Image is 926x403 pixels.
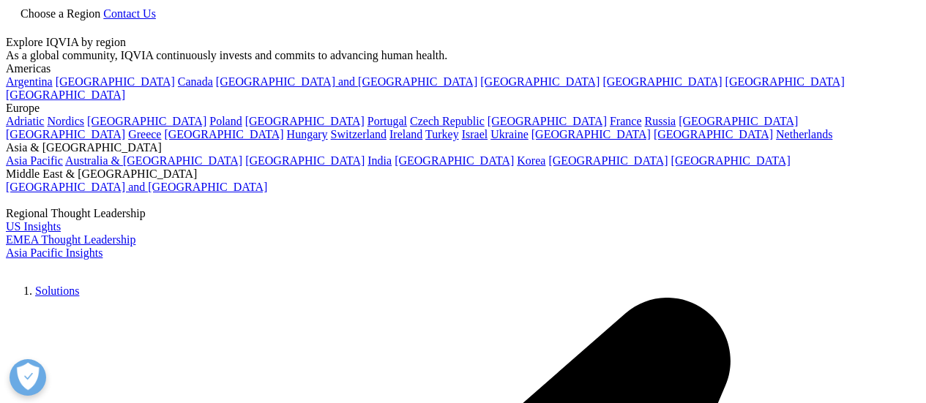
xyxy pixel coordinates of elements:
a: Netherlands [776,128,832,140]
a: Adriatic [6,115,44,127]
a: [GEOGRAPHIC_DATA] [6,128,125,140]
a: Nordics [47,115,84,127]
a: France [610,115,642,127]
div: As a global community, IQVIA continuously invests and commits to advancing human health. [6,49,920,62]
a: US Insights [6,220,61,233]
a: Korea [517,154,545,167]
a: [GEOGRAPHIC_DATA] [488,115,607,127]
a: Israel [462,128,488,140]
div: Regional Thought Leadership [6,207,920,220]
a: [GEOGRAPHIC_DATA] [56,75,175,88]
a: Ukraine [490,128,529,140]
a: [GEOGRAPHIC_DATA] [87,115,206,127]
a: Turkey [425,128,459,140]
a: [GEOGRAPHIC_DATA] [671,154,791,167]
a: [GEOGRAPHIC_DATA] [395,154,514,167]
a: Contact Us [103,7,156,20]
a: Hungary [287,128,328,140]
span: Choose a Region [20,7,100,20]
a: Greece [128,128,161,140]
a: [GEOGRAPHIC_DATA] [480,75,600,88]
a: Argentina [6,75,53,88]
a: Canada [178,75,213,88]
a: India [367,154,392,167]
a: EMEA Thought Leadership [6,233,135,246]
a: Ireland [389,128,422,140]
a: [GEOGRAPHIC_DATA] [654,128,773,140]
a: Asia Pacific [6,154,63,167]
a: [GEOGRAPHIC_DATA] [164,128,283,140]
a: [GEOGRAPHIC_DATA] [725,75,845,88]
a: Solutions [35,285,79,297]
a: Russia [645,115,676,127]
a: [GEOGRAPHIC_DATA] and [GEOGRAPHIC_DATA] [6,181,267,193]
a: Asia Pacific Insights [6,246,102,259]
div: Americas [6,62,920,75]
a: Switzerland [331,128,387,140]
a: [GEOGRAPHIC_DATA] [679,115,798,127]
a: [GEOGRAPHIC_DATA] [602,75,722,88]
div: Explore IQVIA by region [6,36,920,49]
a: Portugal [367,115,407,127]
div: Europe [6,102,920,115]
a: Poland [209,115,242,127]
div: Middle East & [GEOGRAPHIC_DATA] [6,167,920,181]
button: Abrir preferencias [10,359,46,396]
a: [GEOGRAPHIC_DATA] [531,128,651,140]
a: [GEOGRAPHIC_DATA] [548,154,668,167]
a: [GEOGRAPHIC_DATA] [245,154,365,167]
a: [GEOGRAPHIC_DATA] and [GEOGRAPHIC_DATA] [216,75,477,88]
a: [GEOGRAPHIC_DATA] [245,115,365,127]
div: Asia & [GEOGRAPHIC_DATA] [6,141,920,154]
a: Czech Republic [410,115,485,127]
a: Australia & [GEOGRAPHIC_DATA] [65,154,242,167]
a: [GEOGRAPHIC_DATA] [6,88,125,101]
